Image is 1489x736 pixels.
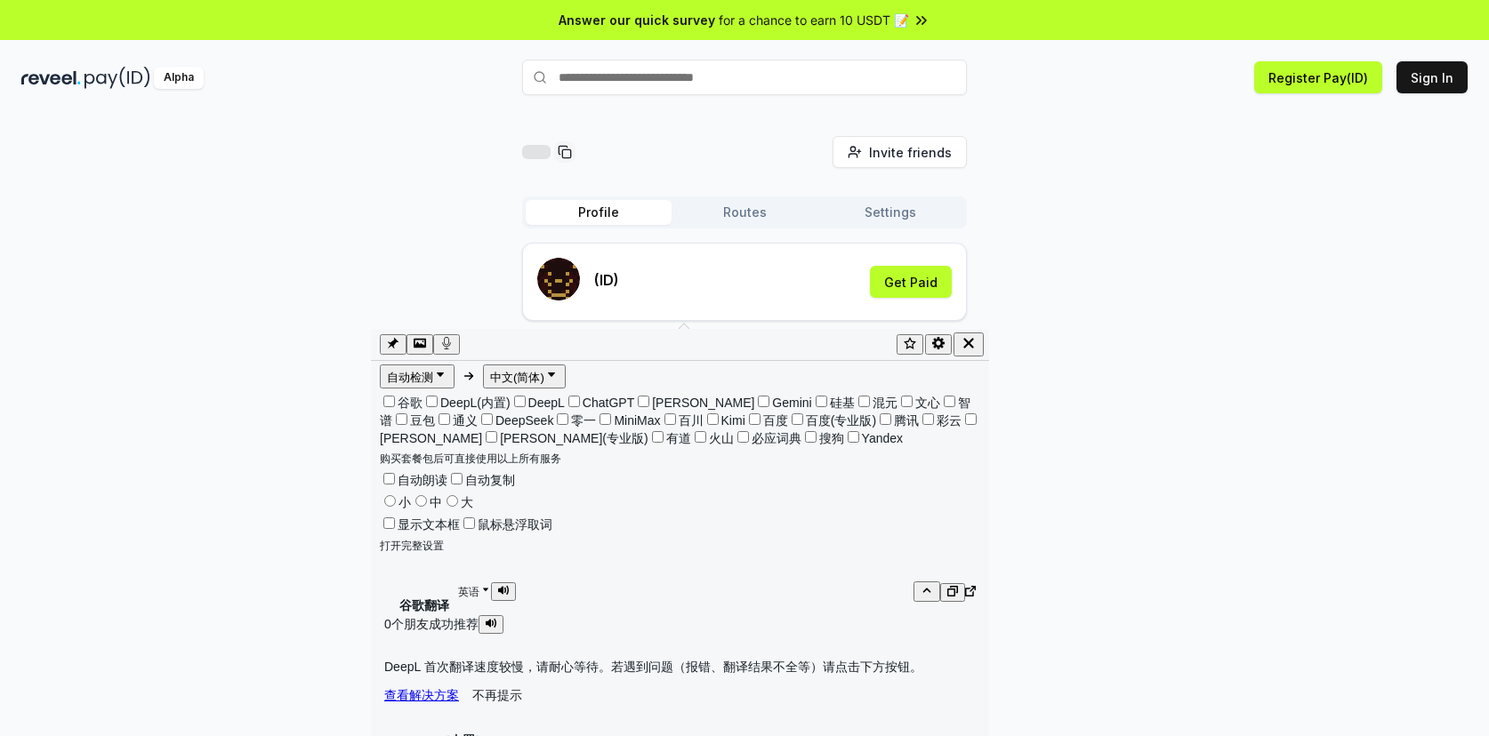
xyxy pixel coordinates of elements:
button: Profile [526,200,672,225]
span: for a chance to earn 10 USDT 📝 [719,11,909,29]
div: Alpha [154,67,204,89]
button: Invite friends [833,136,967,168]
img: pay_id [85,67,150,89]
button: Settings [817,200,963,225]
button: Sign In [1396,61,1468,93]
img: reveel_dark [21,67,81,89]
p: (ID) [594,269,619,291]
button: Get Paid [870,266,952,298]
span: Invite friends [869,143,952,162]
button: Register Pay(ID) [1254,61,1382,93]
button: Routes [672,200,817,225]
span: Answer our quick survey [559,11,715,29]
